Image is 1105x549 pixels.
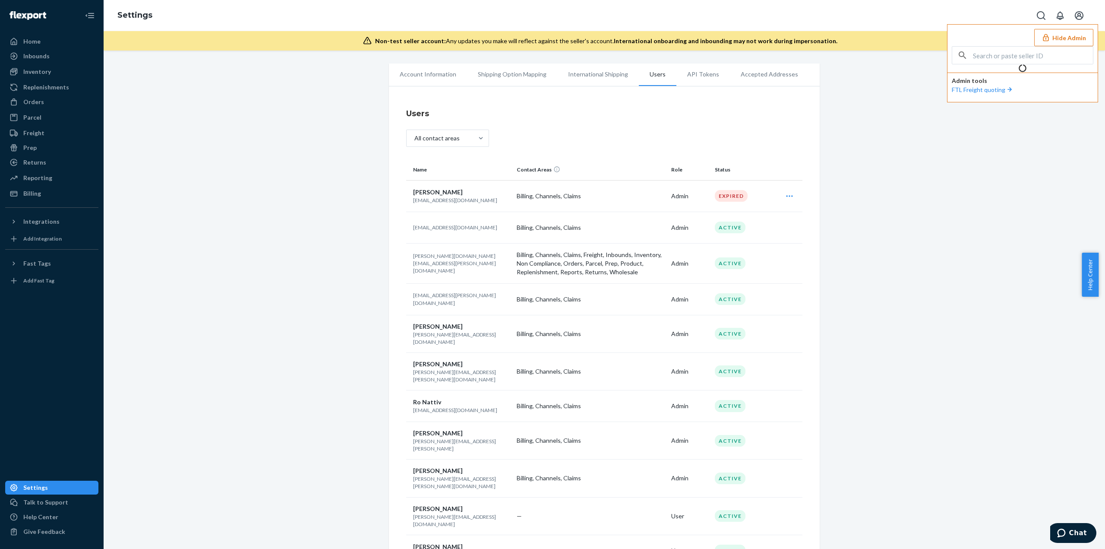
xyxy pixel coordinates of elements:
p: Admin tools [952,76,1093,85]
div: Reporting [23,174,52,182]
th: Role [668,159,711,180]
a: Home [5,35,98,48]
button: Fast Tags [5,257,98,270]
span: [PERSON_NAME] [413,323,463,330]
div: Inventory [23,67,51,76]
h4: Users [406,108,802,119]
p: Billing, Channels, Claims [517,436,664,445]
div: Integrations [23,217,60,226]
div: Any updates you make will reflect against the seller's account. [375,37,837,45]
button: Open account menu [1070,7,1088,24]
div: Active [715,473,745,484]
p: Billing, Channels, Claims [517,192,664,200]
p: Billing, Channels, Claims [517,474,664,482]
span: — [517,512,522,520]
span: [PERSON_NAME] [413,467,463,474]
a: Reporting [5,171,98,185]
p: [PERSON_NAME][EMAIL_ADDRESS][DOMAIN_NAME] [413,513,510,528]
div: Give Feedback [23,527,65,536]
th: Name [406,159,513,180]
li: Shipping Option Mapping [467,63,557,85]
div: Billing [23,189,41,198]
button: Open notifications [1051,7,1069,24]
th: Status [711,159,775,180]
div: Active [715,293,745,305]
p: Billing, Channels, Claims [517,367,664,376]
p: [EMAIL_ADDRESS][PERSON_NAME][DOMAIN_NAME] [413,292,510,306]
span: International onboarding and inbounding may not work during impersonation. [614,37,837,44]
div: Expired [715,190,748,202]
p: [EMAIL_ADDRESS][DOMAIN_NAME] [413,406,510,414]
div: Settings [23,483,48,492]
a: Help Center [5,510,98,524]
div: Active [715,400,745,412]
a: FTL Freight quoting [952,86,1014,93]
a: Returns [5,155,98,169]
ol: breadcrumbs [110,3,159,28]
p: [EMAIL_ADDRESS][DOMAIN_NAME] [413,197,510,204]
button: Help Center [1082,253,1099,297]
span: [PERSON_NAME] [413,505,463,512]
td: Admin [668,180,711,212]
a: Parcel [5,111,98,124]
div: Prep [23,143,37,152]
td: Admin [668,390,711,422]
div: All contact areas [414,134,460,143]
td: Admin [668,283,711,315]
a: Inventory [5,65,98,79]
li: International Shipping [557,63,639,85]
div: Fast Tags [23,259,51,268]
li: Account Information [389,63,467,85]
span: [PERSON_NAME] [413,188,463,196]
li: API Tokens [676,63,730,85]
span: [PERSON_NAME] [413,429,463,437]
iframe: Opens a widget where you can chat to one of our agents [1050,523,1096,545]
a: Orders [5,95,98,109]
p: Billing, Channels, Claims [517,295,664,304]
div: Active [715,222,745,233]
span: Non-test seller account: [375,37,446,44]
a: Add Integration [5,232,98,246]
div: Active [715,257,745,269]
p: [PERSON_NAME][EMAIL_ADDRESS][PERSON_NAME][DOMAIN_NAME] [413,475,510,490]
div: Active [715,365,745,377]
div: Active [715,435,745,447]
p: [PERSON_NAME][DOMAIN_NAME][EMAIL_ADDRESS][PERSON_NAME][DOMAIN_NAME] [413,252,510,274]
td: Admin [668,460,711,497]
input: Search or paste seller ID [973,47,1093,64]
a: Freight [5,126,98,140]
div: Active [715,328,745,340]
div: Talk to Support [23,498,68,507]
p: Billing, Channels, Claims, Freight, Inbounds, Inventory, Non Compliance, Orders, Parcel, Prep, Pr... [517,251,664,276]
div: Parcel [23,113,41,122]
div: Open user actions [778,187,801,205]
td: Admin [668,243,711,283]
div: Returns [23,158,46,167]
div: Replenishments [23,83,69,92]
td: Admin [668,315,711,352]
p: [EMAIL_ADDRESS][DOMAIN_NAME] [413,224,510,231]
p: [PERSON_NAME][EMAIL_ADDRESS][DOMAIN_NAME] [413,331,510,346]
td: Admin [668,422,711,460]
th: Contact Areas [513,159,668,180]
td: Admin [668,352,711,390]
button: Talk to Support [5,495,98,509]
a: Billing [5,187,98,200]
li: Accepted Addresses [730,63,809,85]
a: Settings [5,481,98,495]
p: Billing, Channels, Claims [517,330,664,338]
span: [PERSON_NAME] [413,360,463,368]
a: Add Fast Tag [5,274,98,288]
div: Add Fast Tag [23,277,54,284]
div: Help Center [23,513,58,521]
p: Billing, Channels, Claims [517,402,664,410]
a: Settings [117,10,152,20]
div: Inbounds [23,52,50,60]
div: Add Integration [23,235,62,242]
div: Home [23,37,41,46]
a: Prep [5,141,98,155]
p: [PERSON_NAME][EMAIL_ADDRESS][PERSON_NAME] [413,438,510,452]
button: Integrations [5,215,98,228]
